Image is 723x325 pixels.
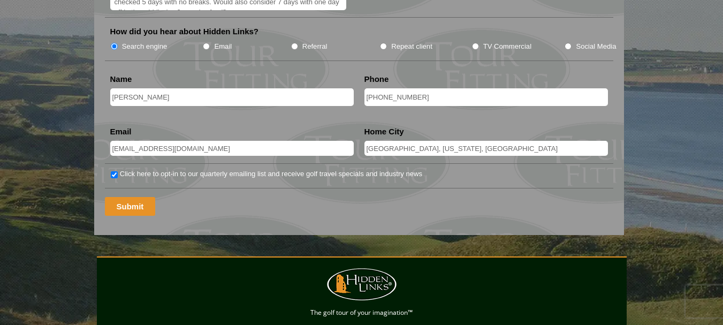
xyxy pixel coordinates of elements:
[100,307,624,319] p: The golf tour of your imagination™
[110,26,259,37] label: How did you hear about Hidden Links?
[483,41,531,52] label: TV Commercial
[110,126,132,137] label: Email
[214,41,232,52] label: Email
[120,169,422,179] label: Click here to opt-in to our quarterly emailing list and receive golf travel specials and industry...
[110,74,132,85] label: Name
[391,41,432,52] label: Repeat client
[576,41,616,52] label: Social Media
[302,41,328,52] label: Referral
[364,74,389,85] label: Phone
[122,41,168,52] label: Search engine
[364,126,404,137] label: Home City
[105,197,156,216] input: Submit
